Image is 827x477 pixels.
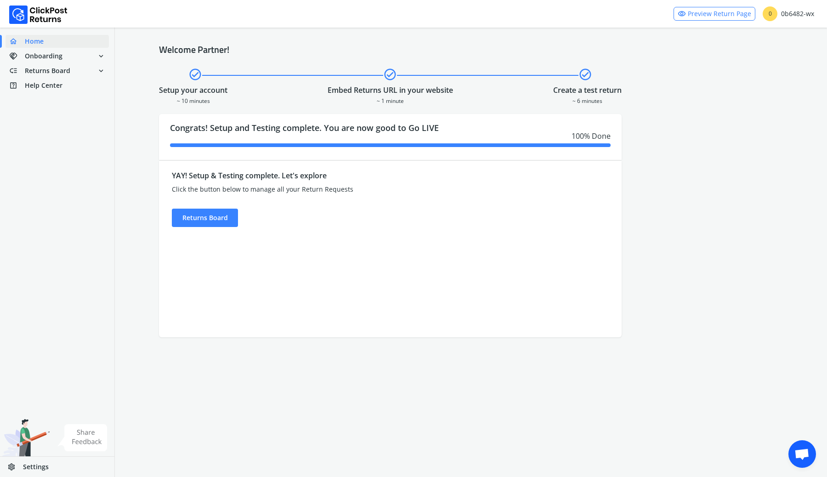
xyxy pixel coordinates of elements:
[172,209,238,227] div: Returns Board
[23,462,49,471] span: Settings
[25,51,62,61] span: Onboarding
[25,81,62,90] span: Help Center
[763,6,777,21] span: 0
[788,440,816,468] div: Open chat
[159,96,227,105] div: ~ 10 minutes
[6,79,109,92] a: help_centerHelp Center
[9,6,68,24] img: Logo
[25,37,44,46] span: Home
[678,7,686,20] span: visibility
[763,6,814,21] div: 0b6482-wx
[328,85,453,96] div: Embed Returns URL in your website
[328,96,453,105] div: ~ 1 minute
[159,114,622,160] div: Congrats! Setup and Testing complete. You are now good to Go LIVE
[97,50,105,62] span: expand_more
[159,85,227,96] div: Setup your account
[7,460,23,473] span: settings
[553,85,622,96] div: Create a test return
[383,66,397,83] span: check_circle
[553,96,622,105] div: ~ 6 minutes
[25,66,70,75] span: Returns Board
[172,185,493,194] div: Click the button below to manage all your Return Requests
[6,35,109,48] a: homeHome
[97,64,105,77] span: expand_more
[159,44,783,55] h4: Welcome Partner!
[9,50,25,62] span: handshake
[172,170,493,181] div: YAY! Setup & Testing complete. Let's explore
[188,66,202,83] span: check_circle
[9,64,25,77] span: low_priority
[57,424,108,451] img: share feedback
[170,131,611,142] div: 100 % Done
[674,7,755,21] a: visibilityPreview Return Page
[9,79,25,92] span: help_center
[578,66,592,83] span: check_circle
[9,35,25,48] span: home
